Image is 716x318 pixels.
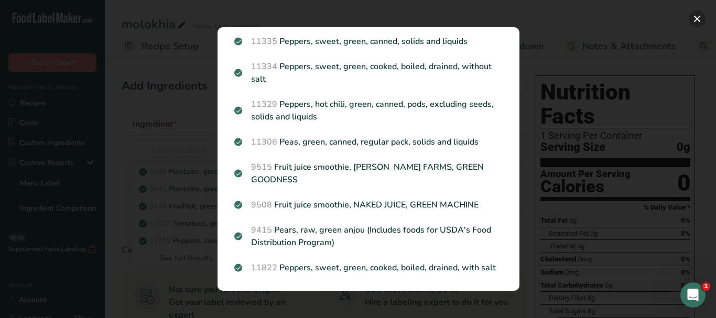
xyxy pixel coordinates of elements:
[251,262,277,273] span: 11822
[234,224,503,249] p: Pears, raw, green anjou (Includes foods for USDA's Food Distribution Program)
[251,36,277,47] span: 11335
[251,161,272,173] span: 9515
[251,61,277,72] span: 11334
[234,161,503,186] p: Fruit juice smoothie, [PERSON_NAME] FARMS, GREEN GOODNESS
[234,98,503,123] p: Peppers, hot chili, green, canned, pods, excluding seeds, solids and liquids
[234,261,503,274] p: Peppers, sweet, green, cooked, boiled, drained, with salt
[680,282,706,308] iframe: Intercom live chat
[251,199,272,211] span: 9508
[702,282,710,291] span: 1
[234,60,503,85] p: Peppers, sweet, green, cooked, boiled, drained, without salt
[251,136,277,148] span: 11306
[234,199,503,211] p: Fruit juice smoothie, NAKED JUICE, GREEN MACHINE
[251,98,277,110] span: 11329
[251,224,272,236] span: 9415
[234,35,503,48] p: Peppers, sweet, green, canned, solids and liquids
[234,136,503,148] p: Peas, green, canned, regular pack, solids and liquids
